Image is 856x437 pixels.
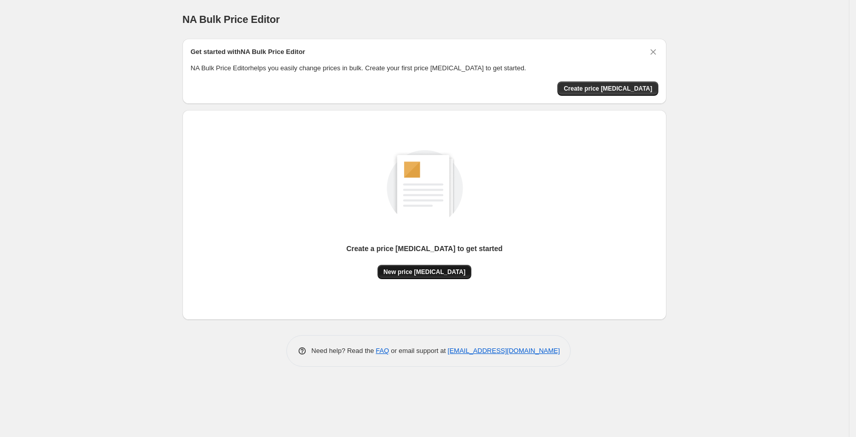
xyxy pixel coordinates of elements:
button: Create price change job [557,81,658,96]
p: Create a price [MEDICAL_DATA] to get started [346,243,503,254]
span: New price [MEDICAL_DATA] [384,268,466,276]
span: Need help? Read the [311,347,376,354]
button: Dismiss card [648,47,658,57]
a: FAQ [376,347,389,354]
span: Create price [MEDICAL_DATA] [564,85,652,93]
p: NA Bulk Price Editor helps you easily change prices in bulk. Create your first price [MEDICAL_DAT... [191,63,658,73]
button: New price [MEDICAL_DATA] [378,265,472,279]
span: or email support at [389,347,448,354]
h2: Get started with NA Bulk Price Editor [191,47,305,57]
a: [EMAIL_ADDRESS][DOMAIN_NAME] [448,347,560,354]
span: NA Bulk Price Editor [182,14,280,25]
